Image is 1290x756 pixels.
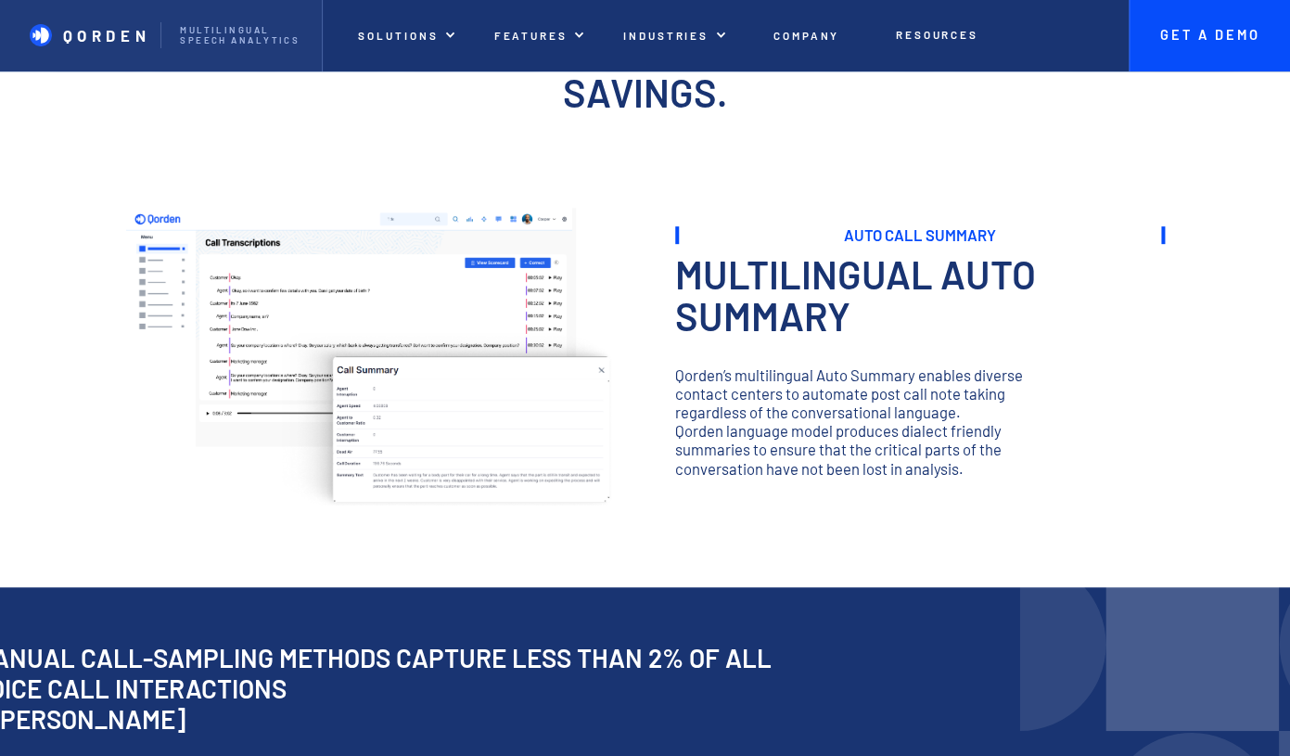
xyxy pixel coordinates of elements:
[180,25,302,46] p: Multilingual Speech analytics
[773,29,839,42] p: Company
[675,253,1165,339] h3: Multilingual Auto Summary
[358,29,438,42] p: Solutions
[623,29,709,42] p: Industries
[675,421,1042,477] p: Qorden language model produces dialect friendly summaries to ensure that the critical parts of th...
[675,365,1042,421] p: Qorden’s multilingual Auto Summary enables diverse contact centers to automate post call note tak...
[63,26,150,45] p: QORDEN
[126,208,616,506] img: Dashboard mockup
[844,226,996,243] h3: Auto Call Summary
[493,29,567,42] p: features
[1155,27,1266,44] p: Get A Demo
[895,28,977,41] p: Resources
[675,338,1165,356] p: ‍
